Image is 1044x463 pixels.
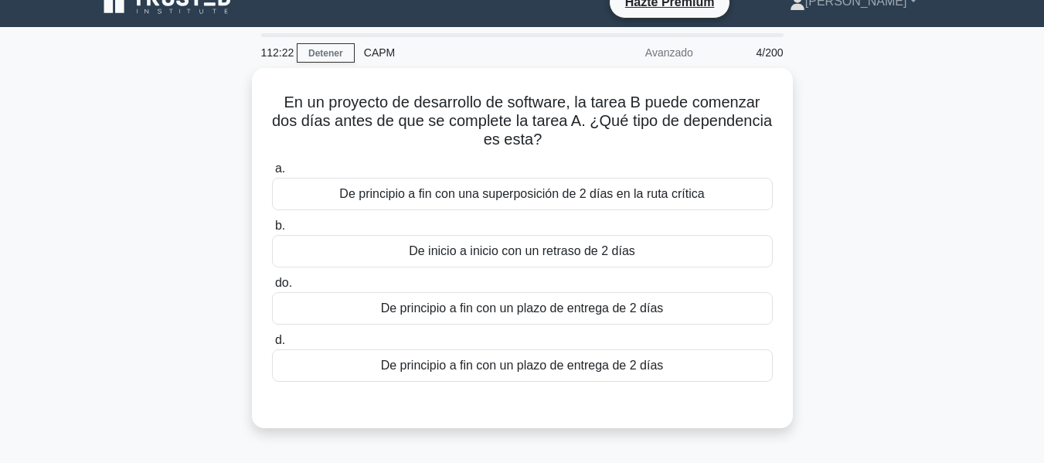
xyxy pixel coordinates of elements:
[364,46,395,59] font: CAPM
[275,162,285,175] font: a.
[756,46,783,59] font: 4/200
[272,94,772,148] font: En un proyecto de desarrollo de software, la tarea B puede comenzar dos días antes de que se comp...
[261,46,294,59] font: 112:22
[308,48,343,59] font: Detener
[297,43,355,63] a: Detener
[275,276,292,289] font: do.
[645,46,693,59] font: Avanzado
[381,359,664,372] font: De principio a fin con un plazo de entrega de 2 días
[381,301,664,315] font: De principio a fin con un plazo de entrega de 2 días
[339,187,704,200] font: De principio a fin con una superposición de 2 días en la ruta crítica
[275,333,285,346] font: d.
[409,244,635,257] font: De inicio a inicio con un retraso de 2 días
[275,219,285,232] font: b.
